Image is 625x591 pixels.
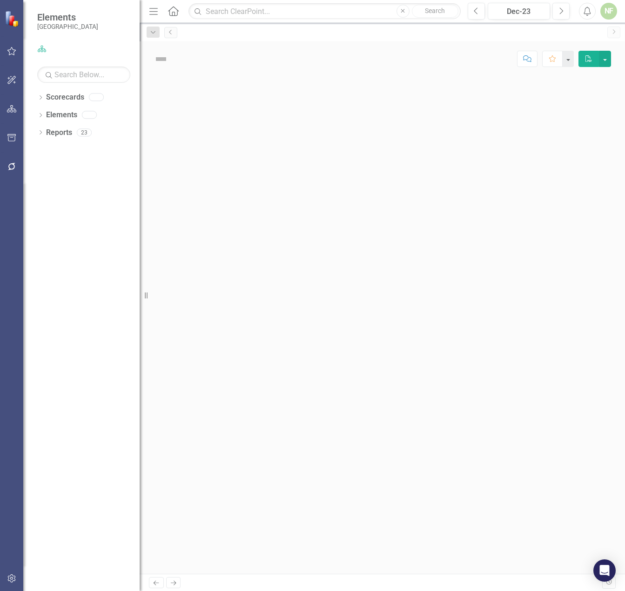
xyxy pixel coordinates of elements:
[37,67,130,83] input: Search Below...
[491,6,547,17] div: Dec-23
[593,559,616,582] div: Open Intercom Messenger
[488,3,550,20] button: Dec-23
[46,92,84,103] a: Scorecards
[188,3,461,20] input: Search ClearPoint...
[37,23,98,30] small: [GEOGRAPHIC_DATA]
[425,7,445,14] span: Search
[37,12,98,23] span: Elements
[600,3,617,20] button: NF
[4,10,21,27] img: ClearPoint Strategy
[154,52,168,67] img: Not Defined
[46,128,72,138] a: Reports
[412,5,458,18] button: Search
[77,128,92,136] div: 23
[46,110,77,121] a: Elements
